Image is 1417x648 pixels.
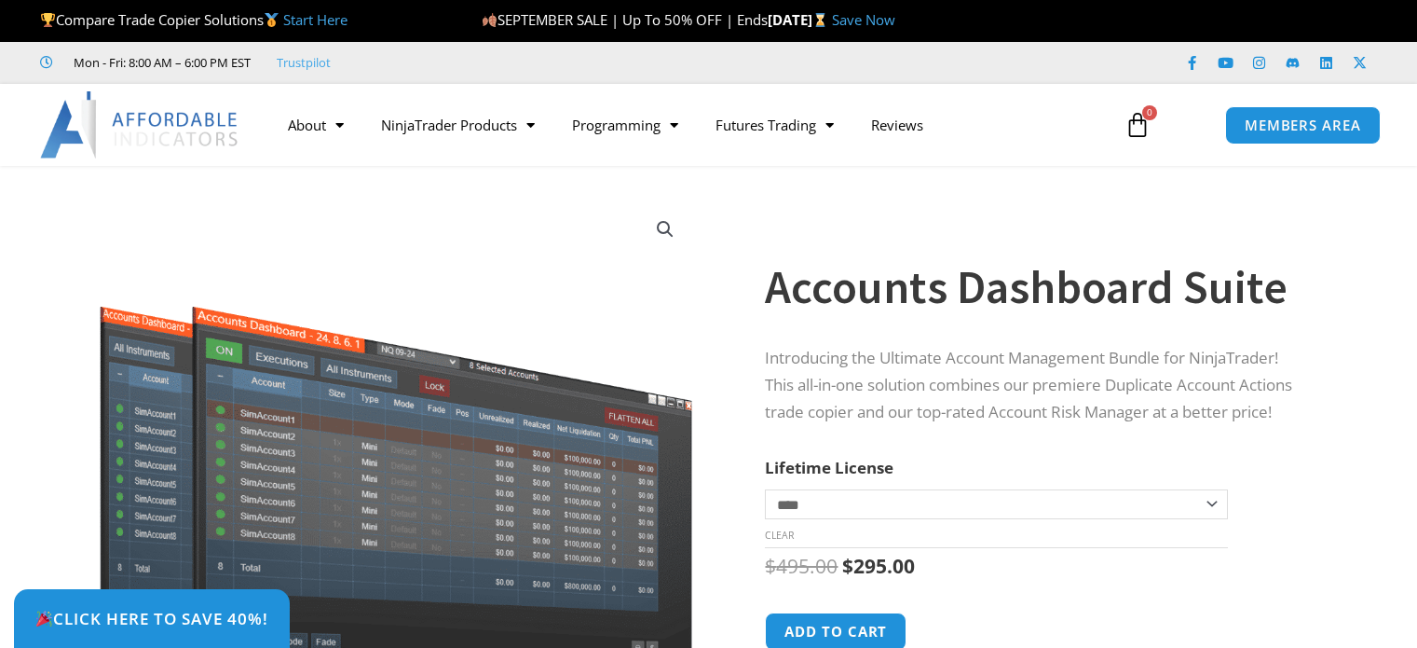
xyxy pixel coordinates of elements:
[765,529,794,542] a: Clear options
[283,10,347,29] a: Start Here
[1245,118,1361,132] span: MEMBERS AREA
[648,213,682,246] a: View full-screen image gallery
[765,553,838,579] bdi: 495.00
[269,103,362,146] a: About
[842,553,853,579] span: $
[1142,105,1157,120] span: 0
[277,51,331,74] a: Trustpilot
[265,13,279,27] img: 🥇
[36,611,52,627] img: 🎉
[1097,98,1179,152] a: 0
[362,103,553,146] a: NinjaTrader Products
[765,457,893,478] label: Lifetime License
[41,13,55,27] img: 🏆
[765,553,776,579] span: $
[69,51,251,74] span: Mon - Fri: 8:00 AM – 6:00 PM EST
[482,10,768,29] span: SEPTEMBER SALE | Up To 50% OFF | Ends
[832,10,895,29] a: Save Now
[35,611,268,627] span: Click Here to save 40%!
[765,345,1309,426] p: Introducing the Ultimate Account Management Bundle for NinjaTrader! This all-in-one solution comb...
[40,91,240,159] img: LogoAI | Affordable Indicators – NinjaTrader
[842,553,915,579] bdi: 295.00
[40,10,347,29] span: Compare Trade Copier Solutions
[14,589,290,648] a: 🎉Click Here to save 40%!
[1225,106,1381,145] a: MEMBERS AREA
[813,13,827,27] img: ⌛
[765,255,1309,320] h1: Accounts Dashboard Suite
[852,103,942,146] a: Reviews
[553,103,697,146] a: Programming
[269,103,1106,146] nav: Menu
[697,103,852,146] a: Futures Trading
[483,13,497,27] img: 🍂
[768,10,832,29] strong: [DATE]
